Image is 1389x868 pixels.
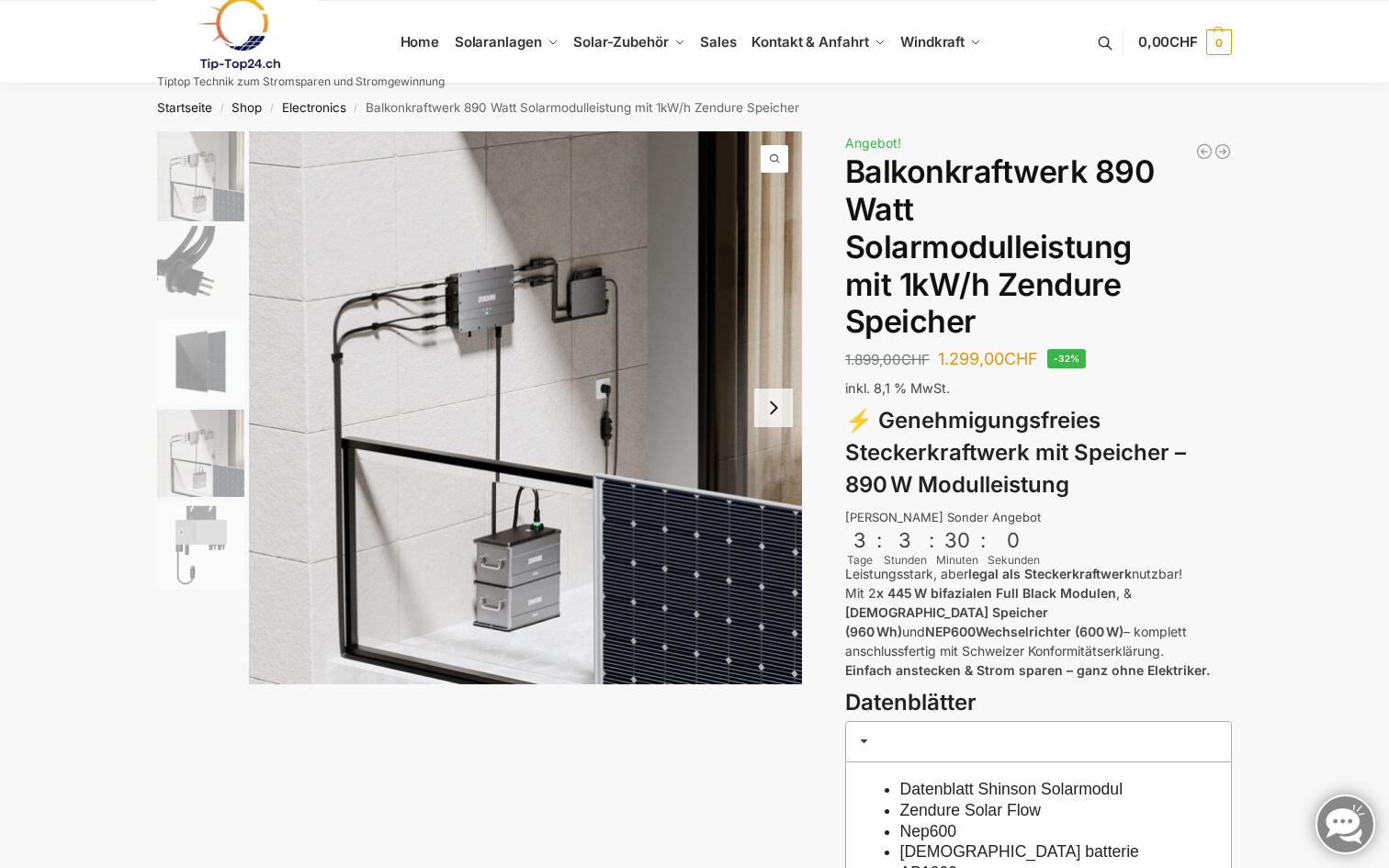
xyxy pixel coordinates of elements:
[845,604,1048,639] strong: [DEMOGRAPHIC_DATA] Speicher (960 Wh)
[938,528,977,552] div: 30
[157,131,244,221] img: Zendure-solar-flow-Batteriespeicher für Balkonkraftwerke
[845,351,930,368] bdi: 1.899,00
[751,33,868,51] span: Kontakt & Anfahrt
[1138,33,1198,51] span: 0,00
[901,351,930,368] span: CHF
[157,502,244,589] img: nep-microwechselrichter-600w
[455,33,542,51] span: Solaranlagen
[700,33,737,51] span: Sales
[845,153,1232,341] h1: Balkonkraftwerk 890 Watt Solarmodulleistung mit 1kW/h Zendure Speicher
[845,509,1232,527] div: [PERSON_NAME] Sonder Angebot
[938,349,1038,368] bdi: 1.299,00
[876,528,882,564] div: :
[282,100,346,115] a: Electronics
[876,585,1116,601] strong: x 445 W bifazialen Full Black Modulen
[249,131,802,684] img: Zendure-solar-flow-Batteriespeicher für Balkonkraftwerke
[157,318,244,405] img: Maysun
[845,135,901,151] span: Angebot!
[212,101,231,116] span: /
[1195,142,1214,161] a: Balkonkraftwerk 890 Watt Solarmodulleistung mit 2kW/h Zendure Speicher
[346,101,366,116] span: /
[845,552,875,569] div: Tage
[754,389,793,427] button: Next slide
[1004,349,1038,368] span: CHF
[845,687,1232,719] h3: Datenblätter
[900,33,965,51] span: Windkraft
[900,801,1042,819] a: Zendure Solar Flow
[573,33,669,51] span: Solar-Zubehör
[886,528,925,552] div: 3
[845,380,950,396] span: inkl. 8,1 % MwSt.
[925,624,1124,639] strong: NEP600Wechselrichter (600 W)
[157,410,244,497] img: Zendure-solar-flow-Batteriespeicher für Balkonkraftwerke
[1047,349,1087,368] span: -32%
[936,552,978,569] div: Minuten
[262,101,281,116] span: /
[929,528,934,564] div: :
[446,1,565,84] a: Solaranlagen
[845,405,1232,501] h3: ⚡ Genehmigungsfreies Steckerkraftwerk mit Speicher – 890 W Modulleistung
[893,1,989,84] a: Windkraft
[900,780,1124,798] a: Datenblatt Shinson Solarmodul
[157,100,212,115] a: Startseite
[157,226,244,313] img: Anschlusskabel-3meter_schweizer-stecker
[125,84,1265,131] nav: Breadcrumb
[968,566,1132,581] strong: legal als Steckerkraftwerk
[693,1,744,84] a: Sales
[1138,15,1232,70] a: 0,00CHF 0
[1214,142,1232,161] a: Steckerkraftwerk mit 4 KW Speicher und 8 Solarmodulen mit 3600 Watt
[847,528,873,552] div: 3
[249,131,802,684] a: Znedure solar flow Batteriespeicher fuer BalkonkraftwerkeZnedure solar flow Batteriespeicher fuer...
[988,552,1040,569] div: Sekunden
[157,76,445,87] p: Tiptop Technik zum Stromsparen und Stromgewinnung
[1206,29,1232,55] span: 0
[989,528,1038,552] div: 0
[900,822,957,840] a: Nep600
[566,1,693,84] a: Solar-Zubehör
[845,662,1210,678] strong: Einfach anstecken & Strom sparen – ganz ohne Elektriker.
[744,1,893,84] a: Kontakt & Anfahrt
[231,100,262,115] a: Shop
[980,528,986,564] div: :
[1169,33,1198,51] span: CHF
[845,564,1232,680] p: Leistungsstark, aber nutzbar! Mit 2 , & und – komplett anschlussfertig mit Schweizer Konformitäts...
[884,552,927,569] div: Stunden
